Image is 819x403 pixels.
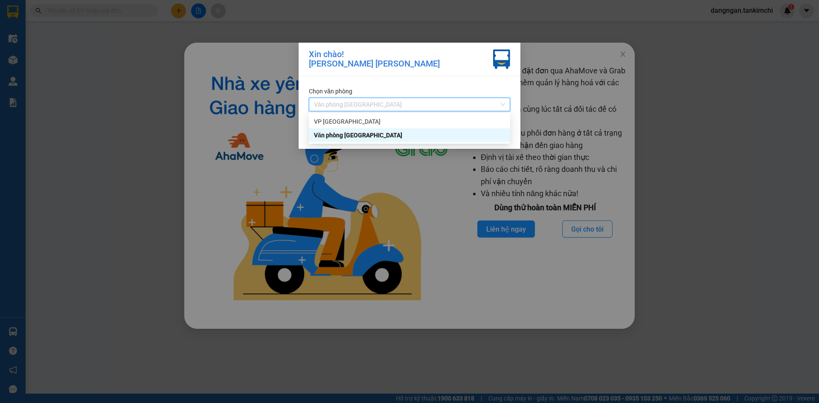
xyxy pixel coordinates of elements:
div: Chọn văn phòng [309,87,510,96]
img: vxr-icon [493,49,510,69]
div: VP Đà Lạt [309,115,510,128]
span: Văn phòng Đà Nẵng [314,98,505,111]
div: Xin chào! [PERSON_NAME] [PERSON_NAME] [309,49,440,69]
div: VP [GEOGRAPHIC_DATA] [314,117,505,126]
div: Văn phòng [GEOGRAPHIC_DATA] [314,130,505,140]
div: Văn phòng Đà Nẵng [309,128,510,142]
